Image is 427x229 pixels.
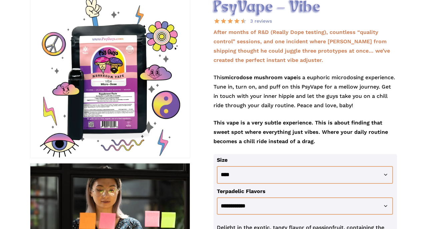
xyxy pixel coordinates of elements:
strong: After months of R&D (Really Dope testing), countless “quality control” sessions, and one incident... [213,29,390,63]
p: This is a euphoric microdosing experience. Tune in, turn on, and puff on this PsyVape for a mello... [213,73,397,118]
label: Terpadelic Flavors [217,188,266,194]
strong: microdose mushroom vape [224,74,297,81]
label: Size [217,157,228,163]
strong: This vape is a very subtle experience. This is about finding that sweet spot where everything jus... [213,119,388,144]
